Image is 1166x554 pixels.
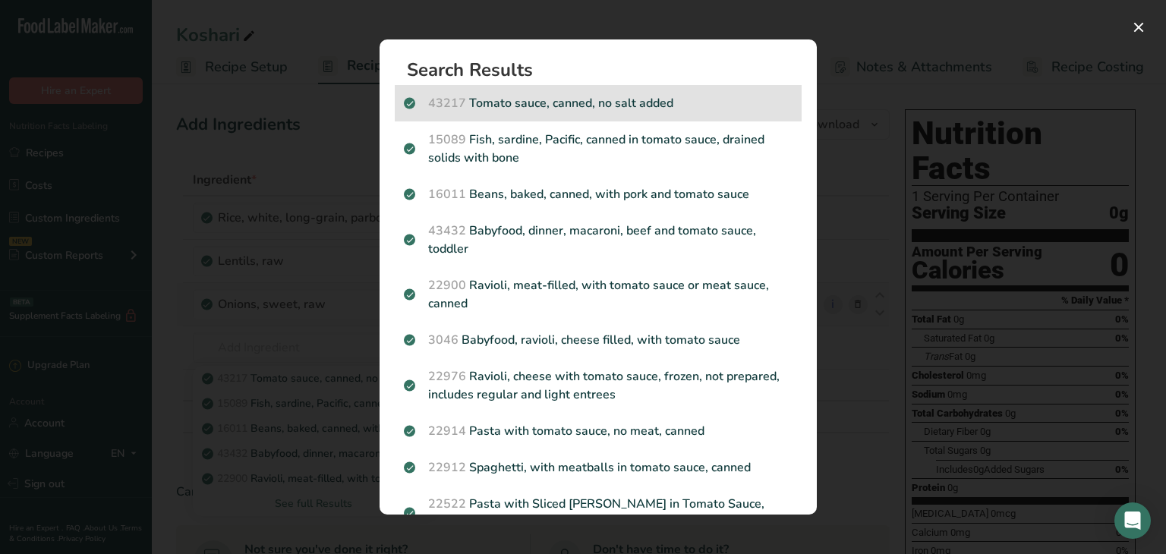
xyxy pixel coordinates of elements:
span: 16011 [428,186,466,203]
p: Fish, sardine, Pacific, canned in tomato sauce, drained solids with bone [404,131,793,167]
span: 22976 [428,368,466,385]
span: 22912 [428,459,466,476]
h1: Search Results [407,61,802,79]
p: Ravioli, cheese with tomato sauce, frozen, not prepared, includes regular and light entrees [404,367,793,404]
p: Babyfood, ravioli, cheese filled, with tomato sauce [404,331,793,349]
p: Pasta with tomato sauce, no meat, canned [404,422,793,440]
span: 43217 [428,95,466,112]
span: 22900 [428,277,466,294]
p: Pasta with Sliced [PERSON_NAME] in Tomato Sauce, canned entree [404,495,793,531]
span: 3046 [428,332,459,348]
p: Babyfood, dinner, macaroni, beef and tomato sauce, toddler [404,222,793,258]
span: 22914 [428,423,466,439]
span: 22522 [428,496,466,512]
div: Open Intercom Messenger [1114,502,1151,539]
p: Tomato sauce, canned, no salt added [404,94,793,112]
p: Beans, baked, canned, with pork and tomato sauce [404,185,793,203]
p: Ravioli, meat-filled, with tomato sauce or meat sauce, canned [404,276,793,313]
span: 15089 [428,131,466,148]
p: Spaghetti, with meatballs in tomato sauce, canned [404,458,793,477]
span: 43432 [428,222,466,239]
